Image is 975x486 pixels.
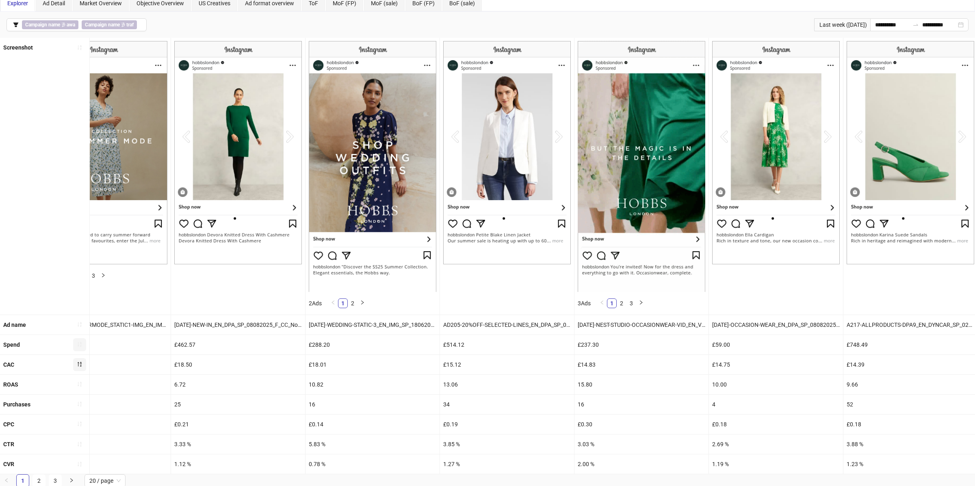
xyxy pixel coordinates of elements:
b: awa [67,22,75,28]
a: 2 [617,299,626,308]
div: [DATE]-NEW-IN_EN_DPA_SP_08082025_F_CC_None_None_BAU [171,315,305,335]
div: [DATE]-MIDSUMMERMODE_STATIC1-IMG_EN_IMG_NI_04072025_F_CC_SC1_None_BAU – Copy [37,315,171,335]
div: [DATE]-NEST-STUDIO-OCCASIONWEAR-VID_EN_VID_SP_23072025_F_NSE_SC24_None_BAU [574,315,708,335]
b: Purchases [3,401,30,408]
span: sort-ascending [77,381,82,387]
div: £0.23 [37,415,171,434]
b: CVR [3,461,14,467]
img: Screenshot 120232413922220624 [309,41,436,292]
div: 6.72 [171,375,305,394]
span: right [69,478,74,483]
div: 10.99 [37,375,171,394]
button: left [328,298,338,308]
b: CAC [3,361,14,368]
span: ∌ [22,20,78,29]
div: £19.69 [37,355,171,374]
img: Screenshot 120232311020830624 [712,41,840,264]
a: 3 [89,271,98,280]
li: 3 [89,271,98,281]
span: filter [13,22,19,28]
b: Ad name [3,322,26,328]
b: traf [126,22,134,28]
div: 3.38 % [37,434,171,454]
span: sort-ascending [77,341,82,347]
div: 10.82 [305,375,440,394]
li: Next Page [636,298,646,308]
li: Previous Page [597,298,607,308]
span: right [360,300,365,305]
div: £0.19 [440,415,574,434]
span: sort-ascending [77,45,82,50]
div: £15.12 [440,355,574,374]
li: 1 [338,298,348,308]
li: 2 [617,298,626,308]
button: right [357,298,367,308]
div: £288.20 [305,335,440,354]
span: sort-descending [77,361,82,367]
li: Next Page [98,271,108,281]
div: £462.57 [171,335,305,354]
span: left [331,300,336,305]
span: 2 Ads [309,300,322,307]
b: Campaign name [25,22,60,28]
div: 1.19 % [709,454,843,474]
div: £18.50 [171,355,305,374]
span: right [639,300,643,305]
li: Previous Page [328,298,338,308]
button: Campaign name ∌ awaCampaign name ∌ traf [6,18,147,31]
div: 3.03 % [574,434,708,454]
span: sort-ascending [77,401,82,407]
div: 2.69 % [709,434,843,454]
div: 3.33 % [171,434,305,454]
div: £514.12 [440,335,574,354]
b: ROAS [3,381,18,388]
div: 13.06 [440,375,574,394]
div: 16 [305,395,440,414]
b: Screenshot [3,44,33,51]
span: ∌ [82,20,137,29]
a: 1 [607,299,616,308]
a: 1 [338,299,347,308]
div: £59.00 [709,335,843,354]
div: £39.38 [37,335,171,354]
div: 25 [171,395,305,414]
div: [DATE]-OCCASION-WEAR_EN_DPA_SP_08082025_F_CC_None_None_BAU [709,315,843,335]
button: right [636,298,646,308]
div: £0.30 [574,415,708,434]
img: Screenshot 120230494276380624 [40,41,167,264]
li: 1 [607,298,617,308]
div: Last week ([DATE]) [814,18,870,31]
button: right [98,271,108,281]
a: 2 [348,299,357,308]
div: 4 [709,395,843,414]
span: sort-ascending [77,421,82,427]
div: 15.80 [574,375,708,394]
div: 16 [574,395,708,414]
li: Next Page [357,298,367,308]
div: 1.15 % [37,454,171,474]
span: left [4,478,9,483]
div: 1.27 % [440,454,574,474]
span: 3 Ads [578,300,591,307]
span: swap-right [912,22,919,28]
div: AD205-20%OFF-SELECTED-LINES_EN_DPA_SP_07082025_F_CC_SC24_USP1_SALE [440,315,574,335]
span: sort-ascending [77,441,82,447]
span: sort-ascending [77,461,82,467]
div: £0.18 [709,415,843,434]
img: Screenshot 120232193912530624 [443,41,571,264]
div: 2 [37,395,171,414]
div: [DATE]-WEDDING-STATIC-3_EN_IMG_SP_18062025_F_NSE_SC24_None_ONSEASION – Copy 3 [305,315,440,335]
div: £0.14 [305,415,440,434]
span: to [912,22,919,28]
div: 1.12 % [171,454,305,474]
div: 2.00 % [574,454,708,474]
a: 3 [627,299,636,308]
span: sort-ascending [77,322,82,327]
img: Screenshot 120230994273640624 [578,41,705,292]
b: Campaign name [85,22,120,28]
div: 3.85 % [440,434,574,454]
span: right [101,273,106,278]
img: Screenshot 120232311876210624 [174,41,302,264]
div: 0.78 % [305,454,440,474]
